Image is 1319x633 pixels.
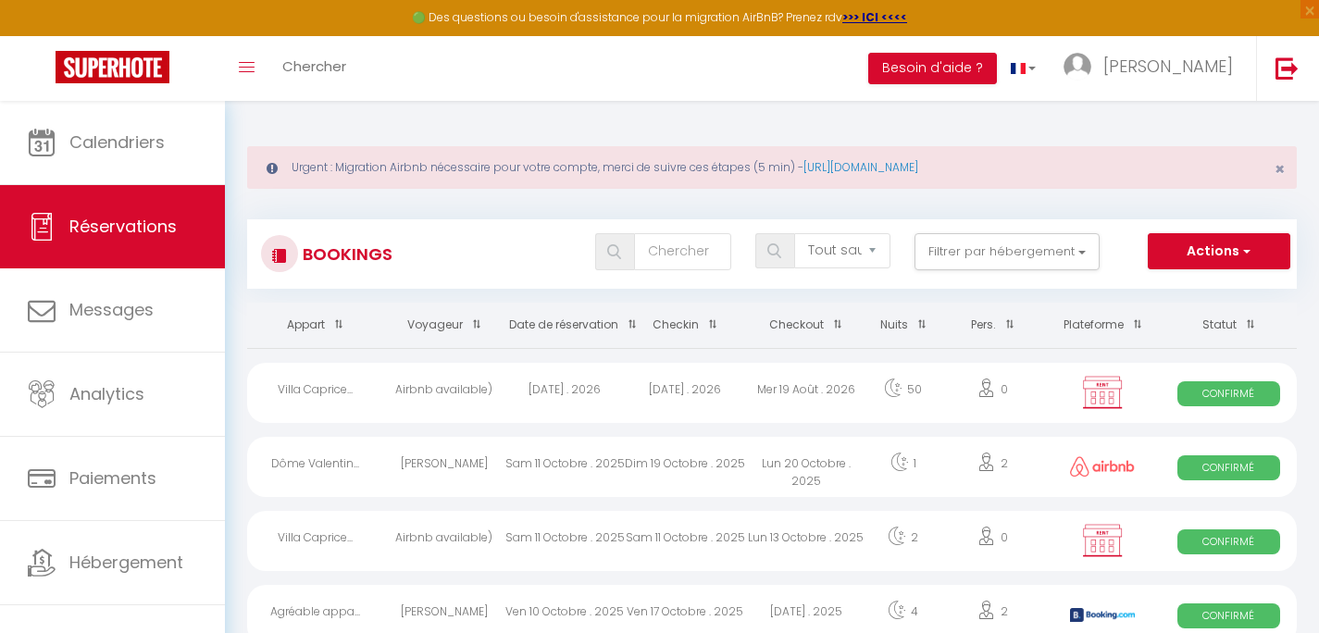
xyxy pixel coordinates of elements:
[1275,157,1285,180] span: ×
[69,382,144,405] span: Analytics
[866,303,939,348] th: Sort by nights
[504,303,625,348] th: Sort by booking date
[247,303,383,348] th: Sort by rentals
[1161,303,1297,348] th: Sort by status
[1275,56,1299,80] img: logout
[69,215,177,238] span: Réservations
[625,303,745,348] th: Sort by checkin
[842,9,907,25] a: >>> ICI <<<<
[803,159,918,175] a: [URL][DOMAIN_NAME]
[1275,161,1285,178] button: Close
[56,51,169,83] img: Super Booking
[939,303,1044,348] th: Sort by people
[383,303,504,348] th: Sort by guest
[634,233,730,270] input: Chercher
[915,233,1100,270] button: Filtrer par hébergement
[69,130,165,154] span: Calendriers
[1050,36,1256,101] a: ... [PERSON_NAME]
[247,146,1297,189] div: Urgent : Migration Airbnb nécessaire pour votre compte, merci de suivre ces étapes (5 min) -
[1045,303,1161,348] th: Sort by channel
[298,233,392,275] h3: Bookings
[1103,55,1233,78] span: [PERSON_NAME]
[868,53,997,84] button: Besoin d'aide ?
[282,56,346,76] span: Chercher
[268,36,360,101] a: Chercher
[1064,53,1091,81] img: ...
[746,303,866,348] th: Sort by checkout
[69,466,156,490] span: Paiements
[69,551,183,574] span: Hébergement
[1148,233,1290,270] button: Actions
[69,298,154,321] span: Messages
